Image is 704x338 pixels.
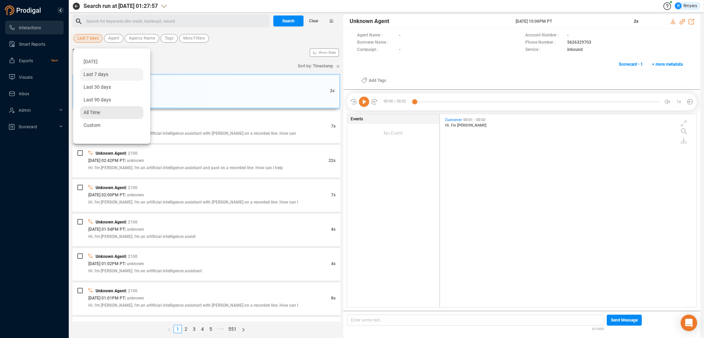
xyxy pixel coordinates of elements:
[108,34,119,43] span: Agent
[329,158,335,163] span: 22s
[567,39,591,46] span: 5626329703
[73,214,340,246] div: Unknown Agent| 2100[DATE] 01:54PM PT| unknown4sHi. I'm [PERSON_NAME]. I'm an artificial intellige...
[241,328,245,332] span: right
[19,58,33,63] span: Exports
[592,326,604,331] span: 0/1000
[675,2,697,9] div: Rmyers
[310,48,339,57] button: Show Stats
[84,72,108,77] span: Last 7 days
[369,75,386,86] span: Add Tags
[126,185,137,190] span: | 2100
[5,37,64,51] li: Smart Reports
[347,124,439,142] div: No Event
[84,84,111,90] span: Last 30 days
[634,19,638,24] span: 2s
[207,325,214,333] a: 5
[273,15,304,26] button: Search
[443,116,696,307] div: grid
[215,325,226,333] span: •••
[9,54,58,67] a: ExportsNew!
[9,37,58,51] a: Smart Reports
[215,325,226,333] li: Next 5 Pages
[129,34,155,43] span: Agency Name
[19,25,41,30] span: Interactions
[445,118,462,122] span: Customer
[9,70,58,84] a: Visuals
[674,97,684,107] button: 1x
[125,34,159,43] button: Agency Name
[174,325,182,333] li: 1
[378,97,415,107] span: 00:00 / 00:02
[165,325,174,333] button: left
[525,39,564,46] span: Phone Number :
[96,220,126,225] span: Unknown Agent
[357,75,390,86] button: Add Tags
[125,227,144,232] span: | unknown
[88,234,196,239] span: Hi. I'm [PERSON_NAME]. I'm an artificial intelligence assist
[165,34,174,43] span: Tags
[126,254,137,259] span: | 2100
[282,15,295,26] span: Search
[5,54,64,67] li: Exports
[88,303,298,308] span: Hi. I'm [PERSON_NAME]. I'm an artificial intelligence assistant with [PERSON_NAME] on a recorded ...
[611,315,638,326] span: Send Message
[357,39,396,46] span: Borrower Name :
[19,42,45,47] span: Smart Reports
[330,88,334,93] span: 2s
[357,46,396,54] span: Campaign :
[351,116,363,122] span: Events
[9,21,58,34] a: Interactions
[84,2,158,10] span: Search run at [DATE] 01:27:57
[399,32,400,39] span: -
[125,261,144,266] span: | unknown
[190,325,198,333] li: 3
[525,32,564,39] span: Account Number :
[239,325,248,333] li: Next Page
[648,59,686,70] button: + more metadata
[125,158,144,163] span: | unknown
[226,325,239,333] a: 551
[676,96,681,107] span: 1x
[350,17,389,25] span: Unknown Agent
[5,87,64,100] li: Inbox
[319,11,336,94] span: Show Stats
[309,15,318,26] span: Clear
[331,124,335,129] span: 7s
[5,6,43,15] img: prodigal-logo
[96,288,126,293] span: Unknown Agent
[451,123,457,128] span: I'm
[445,123,451,128] span: Hi.
[567,46,583,54] span: inbound
[615,59,647,70] button: Scorecard • 1
[607,315,642,326] button: Send Message
[125,193,144,197] span: | unknown
[331,193,335,197] span: 7s
[73,145,340,177] div: Unknown Agent| 2100[DATE] 02:42PM PT| unknown22sHi. I'm [PERSON_NAME]. I'm an artificial intellig...
[73,110,340,143] div: Unknown Agent| 2100[DATE] 05:00PM PT| unknown7sHi. I'm [PERSON_NAME]. I'm an artificial intellige...
[51,54,58,67] span: New!
[84,97,111,102] span: Last 90 days
[652,59,683,70] span: + more metadata
[5,21,64,34] li: Interactions
[84,122,100,128] span: Custom
[88,165,283,170] span: Hi. I'm [PERSON_NAME]. I'm an artificial intelligence assistant and past on a recorded line. How ...
[96,254,126,259] span: Unknown Agent
[199,325,206,333] a: 4
[567,32,569,39] span: -
[126,288,137,293] span: | 2100
[73,74,340,109] div: Unknown Agent| 2100[DATE] 10:06PM PT| unknown2sHi. I'm [PERSON_NAME]
[88,200,298,205] span: Hi. I'm [PERSON_NAME]. I'm an artificial intelligence assistant with [PERSON_NAME] on a recorded ...
[516,18,626,24] span: [DATE] 10:06PM PT
[88,296,125,301] span: [DATE] 01:01PM PT
[183,34,205,43] span: More Filters
[73,282,340,315] div: Unknown Agent| 2100[DATE] 01:01PM PT| unknown8sHi. I'm [PERSON_NAME]. I'm an artificial intellige...
[88,193,125,197] span: [DATE] 02:00PM PT
[304,15,324,26] button: Clear
[399,46,400,54] span: -
[125,296,144,301] span: | unknown
[126,220,137,225] span: | 2100
[84,59,98,64] span: [DATE]
[19,91,29,96] span: Inbox
[88,261,125,266] span: [DATE] 01:02PM PT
